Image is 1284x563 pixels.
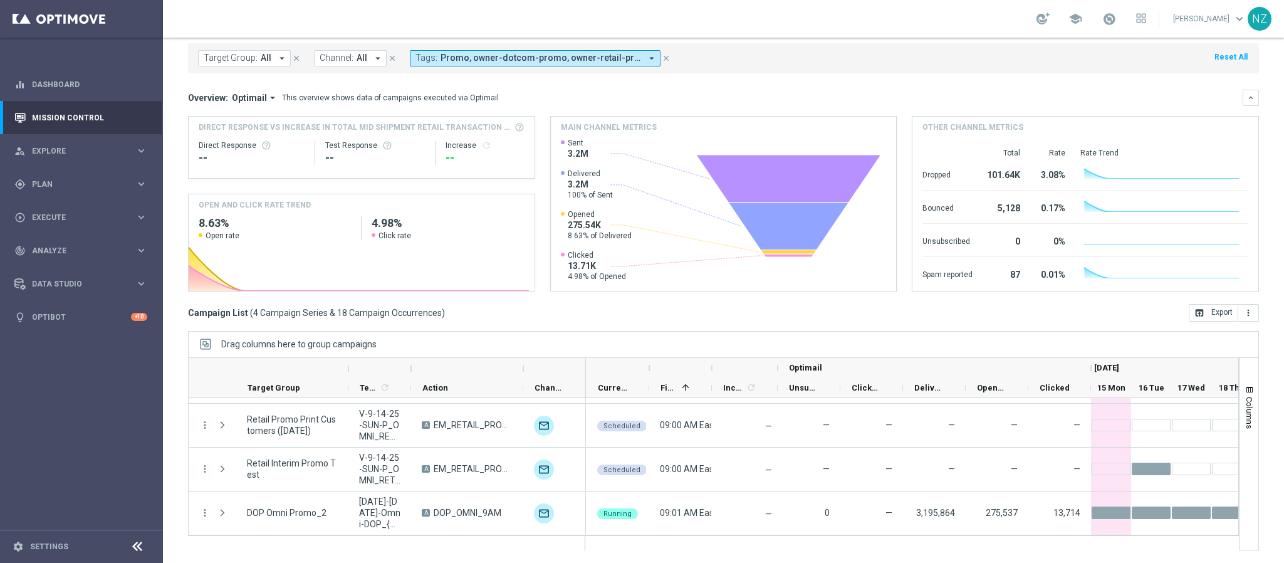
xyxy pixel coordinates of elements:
div: Spam reported [922,263,973,283]
button: Data Studio keyboard_arrow_right [14,279,148,289]
span: Columns [1245,397,1255,429]
span: — [948,464,955,474]
span: 4 Campaign Series & 18 Campaign Occurrences [253,307,442,318]
a: Optibot [32,300,131,334]
div: Mission Control [14,113,148,123]
i: more_vert [199,463,211,475]
i: settings [13,541,24,552]
button: close [660,51,672,65]
span: 3.2M [568,148,588,159]
div: Optimail [534,503,554,524]
span: Templates [360,383,378,392]
span: Channel [535,383,565,392]
span: A [422,509,430,517]
i: track_changes [14,245,26,256]
a: Settings [30,543,68,550]
button: equalizer Dashboard [14,80,148,90]
button: Channel: All arrow_drop_down [314,50,387,66]
span: Running [603,510,632,518]
span: 100% of Sent [568,190,613,200]
div: Data Studio [14,278,135,290]
span: — [885,420,892,430]
span: — [1073,420,1080,430]
span: A [422,421,430,429]
span: A [422,465,430,473]
span: Clicked [1040,383,1070,392]
span: keyboard_arrow_down [1233,12,1246,26]
span: Delivered [914,383,944,392]
i: more_vert [1243,308,1253,318]
div: 87 [988,263,1020,283]
i: close [662,54,671,63]
span: Direct Response VS Increase In Total Mid Shipment Retail Transaction Amount [199,122,511,133]
h3: Campaign List [188,307,445,318]
span: 13,714 [1053,508,1080,518]
span: [DATE] [1094,363,1119,372]
span: 15 Mon [1097,383,1125,392]
div: Optibot [14,300,147,334]
div: Mission Control [14,101,147,134]
a: Mission Control [32,101,147,134]
div: 101.64K [988,164,1020,184]
div: Rate Trend [1080,148,1248,158]
span: 17 Wed [1177,383,1205,392]
i: keyboard_arrow_right [135,178,147,190]
div: Bounced [922,197,973,217]
i: person_search [14,145,26,157]
span: Plan [32,181,135,188]
div: lightbulb Optibot +10 [14,312,148,322]
div: Execute [14,212,135,223]
span: Scheduled [603,466,640,474]
span: Opened [568,209,632,219]
i: keyboard_arrow_right [135,278,147,290]
button: track_changes Analyze keyboard_arrow_right [14,246,148,256]
span: — [823,464,830,474]
span: Channel: [320,53,353,63]
span: 18 Thu [1219,383,1245,392]
i: close [292,54,301,63]
button: more_vert [199,419,211,431]
div: Dropped [922,164,973,184]
button: Reset All [1213,50,1249,64]
span: Execute [32,214,135,221]
span: 09:01 AM Eastern Time (New York) (UTC -04:00) [660,508,861,518]
div: -- [325,150,425,166]
span: V-9-14-25-SUN-P_OMNI_RET, V-9-16-25-TUE-P_OMNI_RET, V-9-19-25-FRI-P_OMNI_RET [359,452,400,486]
div: Increase [446,140,525,150]
i: keyboard_arrow_right [135,245,147,256]
i: arrow_drop_down [646,53,657,64]
span: All [261,53,271,63]
div: Direct Response [199,140,305,150]
button: Tags: Promo, owner-dotcom-promo, owner-retail-promo, promo arrow_drop_down [410,50,660,66]
span: DOP Omni Promo_2 [247,507,326,518]
div: Total [988,148,1020,158]
i: arrow_drop_down [267,92,278,103]
div: Optimail [534,460,554,480]
div: 0% [1035,230,1065,250]
i: equalizer [14,79,26,90]
span: Delivered [568,169,613,179]
button: more_vert [199,507,211,518]
span: — [948,420,955,430]
button: person_search Explore keyboard_arrow_right [14,146,148,156]
span: Analyze [32,247,135,255]
span: Clicked [568,250,626,260]
h3: Overview: [188,92,228,103]
div: Press SPACE to select this row. [189,404,586,448]
colored-tag: Running [597,507,638,519]
span: 09:00 AM Eastern Time (New York) (UTC -04:00) [660,464,861,474]
i: keyboard_arrow_down [1246,93,1255,102]
div: +10 [131,313,147,321]
span: All [357,53,367,63]
span: Data Studio [32,280,135,288]
div: This overview shows data of campaigns executed via Optimail [282,92,499,103]
span: 275.54K [568,219,632,231]
button: gps_fixed Plan keyboard_arrow_right [14,179,148,189]
i: gps_fixed [14,179,26,190]
span: Retail Interim Promo Test [247,458,338,480]
button: play_circle_outline Execute keyboard_arrow_right [14,213,148,223]
h2: 8.63% [199,216,351,231]
i: keyboard_arrow_right [135,211,147,223]
span: Current Status [598,383,628,392]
